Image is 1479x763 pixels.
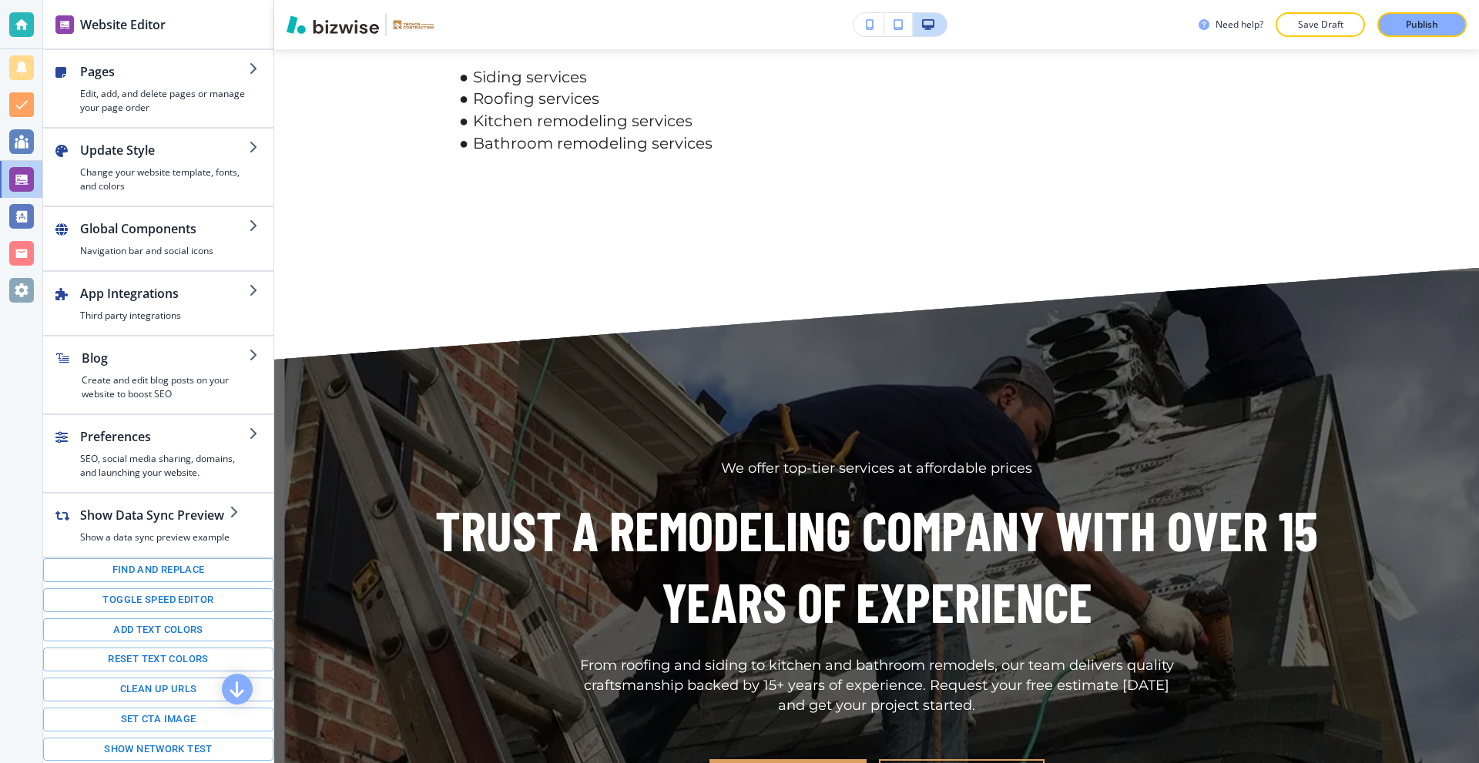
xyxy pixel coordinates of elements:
[80,284,249,303] h2: App Integrations
[1276,12,1365,37] button: Save Draft
[80,452,249,480] h4: SEO, social media sharing, domains, and launching your website.
[80,309,249,323] h4: Third party integrations
[1296,18,1345,32] p: Save Draft
[450,110,1326,132] li: Kitchen remodeling services
[427,494,1326,638] h1: Trust a Remodeling Company With Over 15 Years of Experience
[43,738,273,761] button: Show network test
[43,129,273,206] button: Update StyleChange your website template, fonts, and colors
[450,132,1326,155] li: Bathroom remodeling services
[80,427,249,446] h2: Preferences
[43,648,273,671] button: Reset text colors
[80,141,249,159] h2: Update Style
[43,558,273,582] button: Find and replace
[43,618,273,642] button: Add text colors
[450,88,1326,110] li: Roofing services
[80,506,230,524] h2: Show Data Sync Preview
[80,87,249,115] h4: Edit, add, and delete pages or manage your page order
[1216,18,1263,32] h3: Need help?
[43,207,273,270] button: Global ComponentsNavigation bar and social icons
[393,20,434,29] img: Your Logo
[43,415,273,492] button: PreferencesSEO, social media sharing, domains, and launching your website.
[450,66,1326,89] li: Siding services
[721,459,1032,479] p: We offer top-tier services at affordable prices
[82,373,249,401] h4: Create and edit blog posts on your website to boost SEO
[80,219,249,238] h2: Global Components
[43,272,273,335] button: App IntegrationsThird party integrations
[43,336,273,413] button: BlogCreate and edit blog posts on your website to boost SEO
[80,15,166,34] h2: Website Editor
[43,494,254,557] button: Show Data Sync PreviewShow a data sync preview example
[43,678,273,701] button: Clean up URLs
[82,349,249,367] h2: Blog
[576,656,1177,716] p: From roofing and siding to kitchen and bathroom remodels, our team delivers quality craftsmanship...
[80,62,249,81] h2: Pages
[80,244,249,258] h4: Navigation bar and social icons
[80,530,230,544] h4: Show a data sync preview example
[1377,12,1467,37] button: Publish
[43,708,273,731] button: Set CTA image
[80,166,249,193] h4: Change your website template, fonts, and colors
[43,50,273,127] button: PagesEdit, add, and delete pages or manage your page order
[43,588,273,612] button: Toggle speed editor
[1406,18,1438,32] p: Publish
[55,15,74,34] img: editor icon
[287,15,379,34] img: Bizwise Logo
